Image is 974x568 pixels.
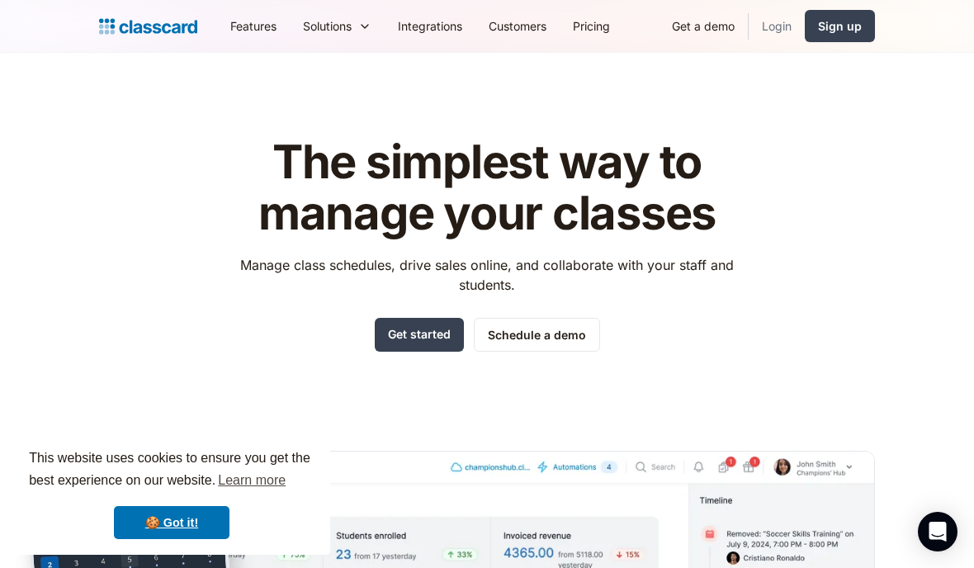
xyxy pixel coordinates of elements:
[475,7,560,45] a: Customers
[225,255,749,295] p: Manage class schedules, drive sales online, and collaborate with your staff and students.
[385,7,475,45] a: Integrations
[805,10,875,42] a: Sign up
[114,506,229,539] a: dismiss cookie message
[290,7,385,45] div: Solutions
[225,137,749,239] h1: The simplest way to manage your classes
[749,7,805,45] a: Login
[99,15,197,38] a: home
[918,512,957,551] div: Open Intercom Messenger
[375,318,464,352] a: Get started
[560,7,623,45] a: Pricing
[217,7,290,45] a: Features
[818,17,862,35] div: Sign up
[303,17,352,35] div: Solutions
[13,433,330,555] div: cookieconsent
[29,448,314,493] span: This website uses cookies to ensure you get the best experience on our website.
[659,7,748,45] a: Get a demo
[215,468,288,493] a: learn more about cookies
[474,318,600,352] a: Schedule a demo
